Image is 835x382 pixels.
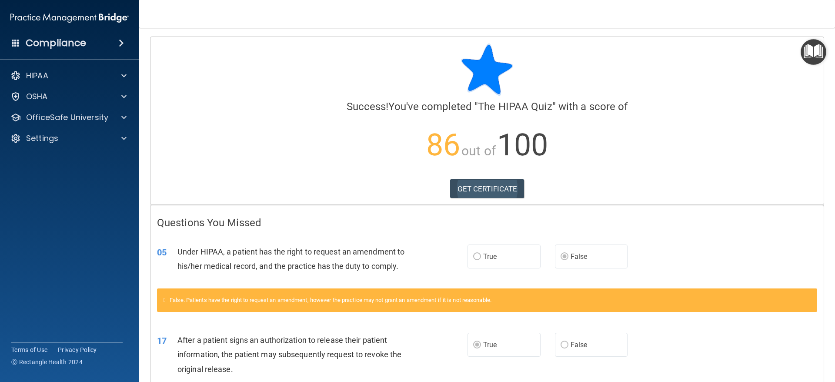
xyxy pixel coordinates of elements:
span: After a patient signs an authorization to release their patient information, the patient may subs... [177,335,401,373]
span: Success! [347,101,389,113]
h4: Questions You Missed [157,217,817,228]
a: HIPAA [10,70,127,81]
input: False [561,254,568,260]
span: True [483,252,497,261]
a: Settings [10,133,127,144]
span: 100 [497,127,548,163]
a: GET CERTIFICATE [450,179,524,198]
span: Ⓒ Rectangle Health 2024 [11,358,83,366]
img: blue-star-rounded.9d042014.png [461,44,513,96]
img: PMB logo [10,9,129,27]
p: Settings [26,133,58,144]
span: 86 [426,127,460,163]
a: Privacy Policy [58,345,97,354]
span: The HIPAA Quiz [478,101,552,113]
span: False [571,341,588,349]
span: 05 [157,247,167,258]
p: OfficeSafe University [26,112,108,123]
button: Open Resource Center [801,39,826,65]
span: False [571,252,588,261]
span: False. Patients have the right to request an amendment, however the practice may not grant an ame... [170,297,491,303]
a: Terms of Use [11,345,47,354]
h4: You've completed " " with a score of [157,101,817,112]
a: OfficeSafe University [10,112,127,123]
p: HIPAA [26,70,48,81]
input: True [473,342,481,348]
span: 17 [157,335,167,346]
span: Under HIPAA, a patient has the right to request an amendment to his/her medical record, and the p... [177,247,404,271]
input: True [473,254,481,260]
h4: Compliance [26,37,86,49]
input: False [561,342,568,348]
span: True [483,341,497,349]
a: OSHA [10,91,127,102]
span: out of [461,143,496,158]
p: OSHA [26,91,48,102]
